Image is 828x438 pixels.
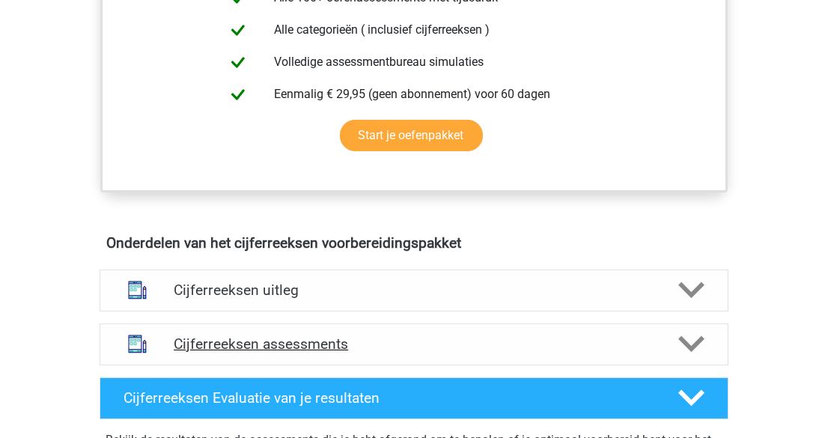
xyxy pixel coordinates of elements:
[174,282,654,299] h4: Cijferreeksen uitleg
[94,270,734,311] a: uitleg Cijferreeksen uitleg
[124,389,654,407] h4: Cijferreeksen Evaluatie van je resultaten
[174,335,654,353] h4: Cijferreeksen assessments
[94,323,734,365] a: assessments Cijferreeksen assessments
[118,325,156,363] img: cijferreeksen assessments
[106,234,722,252] h4: Onderdelen van het cijferreeksen voorbereidingspakket
[118,271,156,309] img: cijferreeksen uitleg
[340,120,483,151] a: Start je oefenpakket
[94,377,734,419] a: Cijferreeksen Evaluatie van je resultaten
